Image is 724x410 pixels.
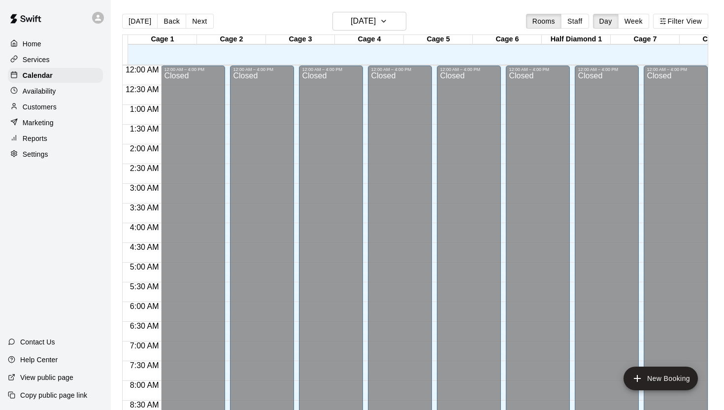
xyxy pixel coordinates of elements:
[20,355,58,365] p: Help Center
[23,149,48,159] p: Settings
[20,390,87,400] p: Copy public page link
[593,14,619,29] button: Day
[123,85,162,94] span: 12:30 AM
[20,337,55,347] p: Contact Us
[578,67,636,72] div: 12:00 AM – 4:00 PM
[197,35,266,44] div: Cage 2
[332,12,406,31] button: [DATE]
[8,100,103,114] a: Customers
[8,131,103,146] a: Reports
[128,381,162,389] span: 8:00 AM
[128,105,162,113] span: 1:00 AM
[653,14,708,29] button: Filter View
[8,84,103,99] a: Availability
[351,14,376,28] h6: [DATE]
[561,14,589,29] button: Staff
[164,67,222,72] div: 12:00 AM – 4:00 PM
[440,67,498,72] div: 12:00 AM – 4:00 PM
[8,68,103,83] a: Calendar
[8,52,103,67] a: Services
[266,35,335,44] div: Cage 3
[128,164,162,172] span: 2:30 AM
[23,55,50,65] p: Services
[128,342,162,350] span: 7:00 AM
[128,401,162,409] span: 8:30 AM
[128,282,162,291] span: 5:30 AM
[526,14,561,29] button: Rooms
[624,367,698,390] button: add
[128,243,162,251] span: 4:30 AM
[8,147,103,162] a: Settings
[128,204,162,212] span: 3:30 AM
[128,184,162,192] span: 3:00 AM
[404,35,473,44] div: Cage 5
[23,118,54,128] p: Marketing
[23,39,41,49] p: Home
[8,36,103,51] a: Home
[473,35,542,44] div: Cage 6
[335,35,404,44] div: Cage 4
[8,115,103,130] a: Marketing
[128,302,162,310] span: 6:00 AM
[128,263,162,271] span: 5:00 AM
[542,35,611,44] div: Half Diamond 1
[128,125,162,133] span: 1:30 AM
[128,144,162,153] span: 2:00 AM
[509,67,567,72] div: 12:00 AM – 4:00 PM
[20,373,73,382] p: View public page
[23,134,47,143] p: Reports
[128,361,162,370] span: 7:30 AM
[302,67,360,72] div: 12:00 AM – 4:00 PM
[23,102,57,112] p: Customers
[128,223,162,232] span: 4:00 AM
[23,70,53,80] p: Calendar
[122,14,158,29] button: [DATE]
[157,14,186,29] button: Back
[123,66,162,74] span: 12:00 AM
[618,14,649,29] button: Week
[371,67,429,72] div: 12:00 AM – 4:00 PM
[23,86,56,96] p: Availability
[233,67,291,72] div: 12:00 AM – 4:00 PM
[128,322,162,330] span: 6:30 AM
[647,67,705,72] div: 12:00 AM – 4:00 PM
[128,35,197,44] div: Cage 1
[611,35,680,44] div: Cage 7
[186,14,213,29] button: Next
